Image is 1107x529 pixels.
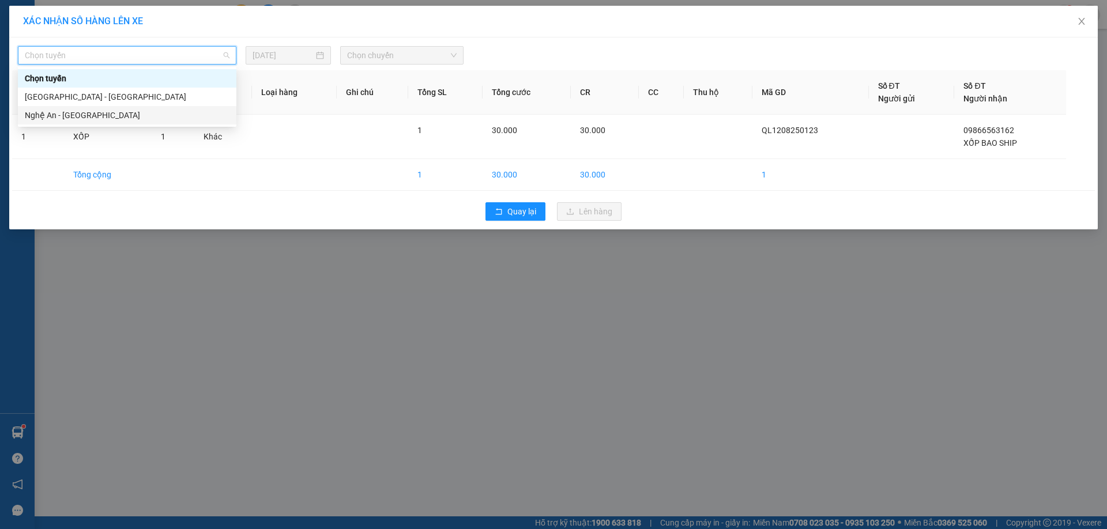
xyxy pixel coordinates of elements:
span: Chọn tuyến [25,47,229,64]
button: rollbackQuay lại [485,202,545,221]
span: Quay lại [507,205,536,218]
th: Loại hàng [252,70,337,115]
th: Tổng cước [483,70,571,115]
span: Người gửi [878,94,915,103]
span: XÁC NHẬN SỐ HÀNG LÊN XE [23,16,143,27]
td: 1 [408,159,483,191]
span: Chọn chuyến [347,47,457,64]
td: 1 [12,115,64,159]
th: Tổng SL [408,70,483,115]
span: rollback [495,207,503,217]
th: CC [639,70,684,115]
span: QL1208250123 [762,126,818,135]
td: XỐP [64,115,152,159]
button: uploadLên hàng [557,202,622,221]
div: Nghệ An - Hà Nội [18,106,236,124]
span: close [1077,17,1086,26]
div: [GEOGRAPHIC_DATA] - [GEOGRAPHIC_DATA] [25,90,229,103]
th: Thu hộ [684,70,752,115]
div: Hà Nội - Nghệ An [18,88,236,106]
td: 1 [752,159,869,191]
th: STT [12,70,64,115]
span: Số ĐT [963,81,985,90]
th: Mã GD [752,70,869,115]
span: XỐP BAO SHIP [963,138,1017,148]
span: Người nhận [963,94,1007,103]
span: Số ĐT [878,81,900,90]
td: Tổng cộng [64,159,152,191]
span: 1 [417,126,422,135]
button: Close [1065,6,1098,38]
span: 09866563162 [963,126,1014,135]
td: Khác [194,115,251,159]
td: 30.000 [571,159,639,191]
span: 30.000 [492,126,517,135]
div: Chọn tuyến [25,72,229,85]
td: 30.000 [483,159,571,191]
div: Chọn tuyến [18,69,236,88]
span: 1 [161,132,165,141]
th: CR [571,70,639,115]
th: Ghi chú [337,70,408,115]
input: 12/08/2025 [253,49,314,62]
div: Nghệ An - [GEOGRAPHIC_DATA] [25,109,229,122]
span: 30.000 [580,126,605,135]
